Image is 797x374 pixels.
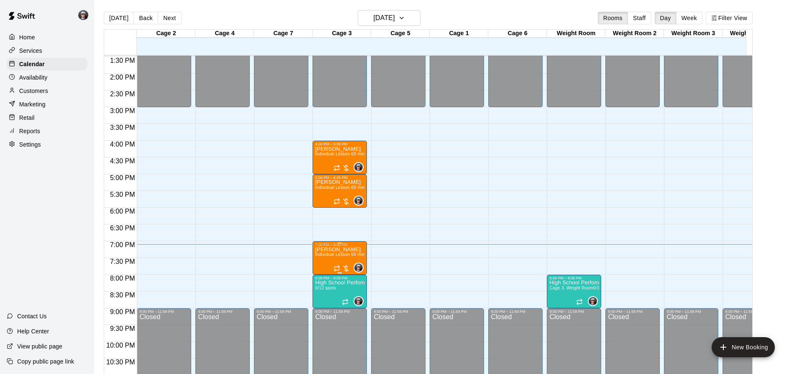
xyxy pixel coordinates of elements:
[108,174,137,181] span: 5:00 PM
[254,30,313,38] div: Cage 7
[108,308,137,315] span: 9:00 PM
[19,60,45,68] p: Calendar
[256,310,306,314] div: 9:00 PM – 11:59 PM
[357,162,364,172] span: Mason Edwards
[706,12,753,24] button: Filter View
[108,90,137,98] span: 2:30 PM
[137,30,195,38] div: Cage 2
[354,263,364,273] div: Mason Edwards
[358,10,420,26] button: [DATE]
[19,46,42,55] p: Services
[342,299,349,305] span: Recurring event
[313,241,367,275] div: 7:00 PM – 8:00 PM: Individual Lesson 60 min
[108,74,137,81] span: 2:00 PM
[17,357,74,366] p: Copy public page link
[7,138,87,151] div: Settings
[725,310,774,314] div: 9:00 PM – 11:59 PM
[7,125,87,137] div: Reports
[7,85,87,97] div: Customers
[108,208,137,215] span: 6:00 PM
[333,198,340,205] span: Recurring event
[589,297,597,305] img: Mason Edwards
[315,286,336,290] span: 0/12 spots filled
[608,310,657,314] div: 9:00 PM – 11:59 PM
[7,98,87,111] a: Marketing
[655,12,677,24] button: Day
[315,142,364,146] div: 4:00 PM – 5:00 PM
[549,286,593,290] span: Cage 3, Weight Room
[315,242,364,247] div: 7:00 PM – 8:00 PM
[19,33,35,41] p: Home
[108,107,137,114] span: 3:00 PM
[357,296,364,306] span: Mason Edwards
[712,337,775,357] button: add
[19,127,40,135] p: Reports
[104,342,137,349] span: 10:00 PM
[547,30,605,38] div: Weight Room
[605,30,664,38] div: Weight Room 2
[593,286,614,290] span: 0/12 spots filled
[333,165,340,171] span: Recurring event
[108,224,137,232] span: 6:30 PM
[315,310,364,314] div: 9:00 PM – 11:59 PM
[371,30,430,38] div: Cage 5
[133,12,158,24] button: Back
[108,57,137,64] span: 1:30 PM
[108,258,137,265] span: 7:30 PM
[77,7,94,23] div: Mason Edwards
[354,196,363,205] img: Mason Edwards
[315,152,364,156] span: Individual Lesson 60 min
[491,310,540,314] div: 9:00 PM – 11:59 PM
[357,196,364,206] span: Mason Edwards
[313,30,371,38] div: Cage 3
[354,297,363,305] img: Mason Edwards
[313,174,367,208] div: 5:00 PM – 6:00 PM: Individual Lesson 60 min
[108,275,137,282] span: 8:00 PM
[664,30,723,38] div: Weight Room 3
[315,276,364,280] div: 8:00 PM – 9:00 PM
[591,296,598,306] span: Mason Edwards
[313,141,367,174] div: 4:00 PM – 5:00 PM: Individual Lesson 60 min
[7,58,87,70] div: Calendar
[7,44,87,57] a: Services
[19,140,41,149] p: Settings
[666,310,716,314] div: 9:00 PM – 11:59 PM
[374,310,423,314] div: 9:00 PM – 11:59 PM
[17,342,62,351] p: View public page
[723,30,781,38] div: Weight Room 4
[108,241,137,248] span: 7:00 PM
[7,31,87,44] a: Home
[108,325,137,332] span: 9:30 PM
[315,185,364,190] span: Individual Lesson 60 min
[488,30,547,38] div: Cage 6
[432,310,482,314] div: 9:00 PM – 11:59 PM
[315,252,364,257] span: Individual Lesson 60 min
[354,196,364,206] div: Mason Edwards
[549,310,599,314] div: 9:00 PM – 11:59 PM
[108,157,137,165] span: 4:30 PM
[108,141,137,148] span: 4:00 PM
[19,113,35,122] p: Retail
[19,87,48,95] p: Customers
[354,162,364,172] div: Mason Edwards
[7,111,87,124] a: Retail
[198,310,247,314] div: 9:00 PM – 11:59 PM
[357,263,364,273] span: Mason Edwards
[19,73,48,82] p: Availability
[139,310,189,314] div: 9:00 PM – 11:59 PM
[104,12,134,24] button: [DATE]
[108,124,137,131] span: 3:30 PM
[17,312,47,320] p: Contact Us
[313,275,367,308] div: 8:00 PM – 9:00 PM: High School Performance Training
[78,10,88,20] img: Mason Edwards
[547,275,601,308] div: 8:00 PM – 9:00 PM: High School Performance Training
[676,12,702,24] button: Week
[19,100,46,108] p: Marketing
[7,71,87,84] a: Availability
[588,296,598,306] div: Mason Edwards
